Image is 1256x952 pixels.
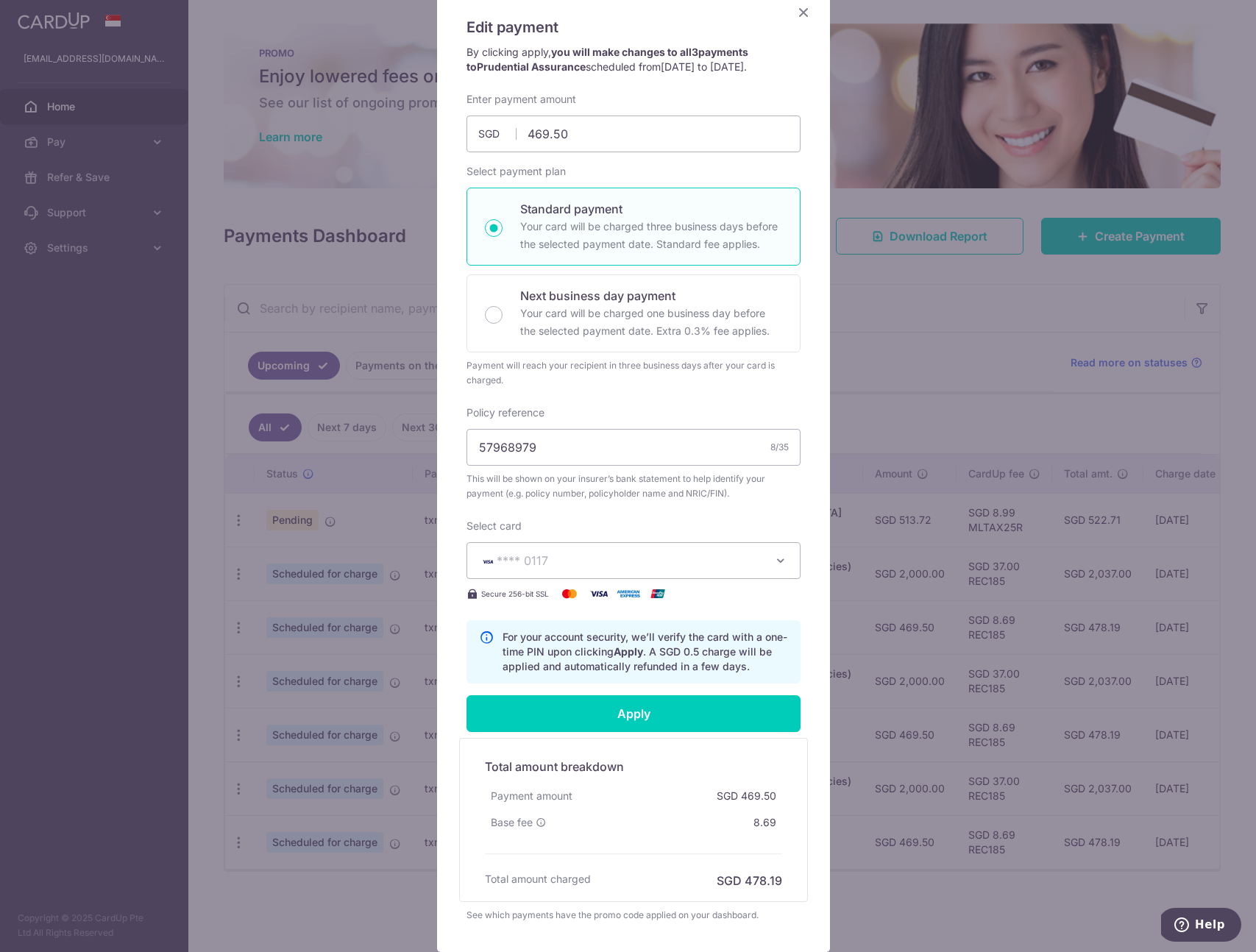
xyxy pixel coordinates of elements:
button: Close [795,4,812,21]
strong: you will make changes to all payments to [466,46,748,73]
div: 8/35 [770,440,789,455]
span: [DATE] to [DATE] [661,60,744,73]
h6: SGD 478.19 [717,872,782,889]
span: 3 [692,46,698,58]
div: Payment amount [485,783,578,809]
input: Apply [466,695,801,732]
span: SGD [478,127,517,141]
p: Your card will be charged three business days before the selected payment date. Standard fee appl... [520,218,782,253]
p: Your card will be charged one business day before the selected payment date. Extra 0.3% fee applies. [520,305,782,340]
div: See which payments have the promo code applied on your dashboard. [466,908,801,923]
h5: Total amount breakdown [485,758,782,775]
p: Standard payment [520,200,782,218]
label: Policy reference [466,405,544,420]
h6: Total amount charged [485,872,591,887]
span: Prudential Assurance [477,60,586,73]
h5: Edit payment [466,15,801,39]
div: SGD 469.50 [711,783,782,809]
label: Select card [466,519,522,533]
span: Base fee [491,815,533,830]
div: Payment will reach your recipient in three business days after your card is charged. [466,358,801,388]
p: For your account security, we’ll verify the card with a one-time PIN upon clicking . A SGD 0.5 ch... [503,630,788,674]
iframe: Opens a widget where you can find more information [1161,908,1241,945]
img: VISA [479,556,497,566]
p: By clicking apply, scheduled from . [466,45,801,74]
b: Apply [614,645,643,658]
img: Mastercard [555,585,584,603]
label: Select payment plan [466,164,566,179]
img: UnionPay [643,585,673,603]
p: Next business day payment [520,287,782,305]
span: Secure 256-bit SSL [481,588,549,600]
span: This will be shown on your insurer’s bank statement to help identify your payment (e.g. policy nu... [466,472,801,501]
img: American Express [614,585,643,603]
div: 8.69 [748,809,782,836]
input: 0.00 [466,116,801,152]
label: Enter payment amount [466,92,576,107]
img: Visa [584,585,614,603]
